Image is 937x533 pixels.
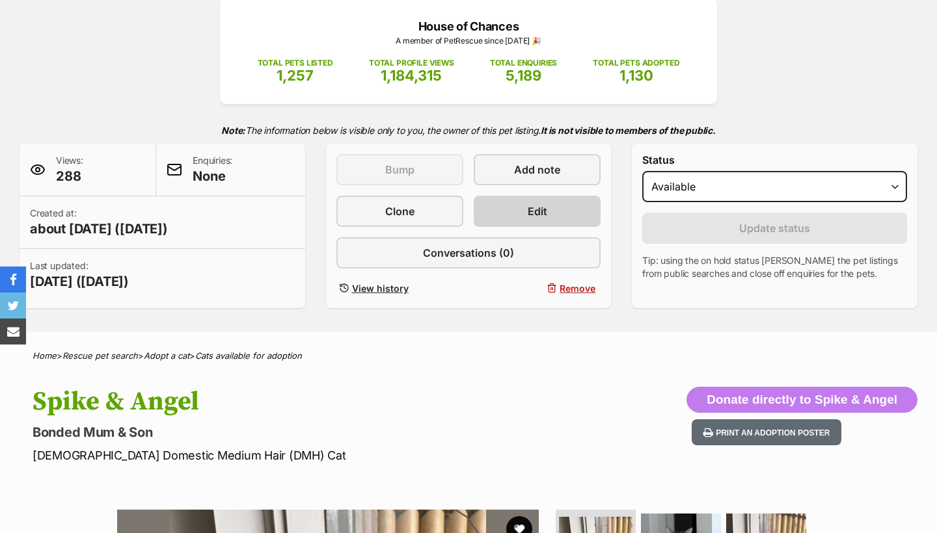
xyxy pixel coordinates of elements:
span: 288 [56,167,83,185]
span: about [DATE] ([DATE]) [30,220,168,238]
a: Cats available for adoption [195,350,302,361]
button: Update status [642,213,907,244]
p: Enquiries: [193,154,232,185]
span: Add note [514,162,560,177]
a: Home [33,350,57,361]
span: Bump [385,162,414,177]
p: Views: [56,154,83,185]
span: Update status [739,220,810,236]
strong: It is not visible to members of the public. [541,125,716,136]
span: 1,130 [619,67,653,84]
button: Bump [336,154,463,185]
button: Donate directly to Spike & Angel [686,387,917,413]
p: The information below is visible only to you, the owner of this pet listing. [20,117,917,144]
a: Add note [474,154,601,185]
button: Print an adoption poster [692,419,841,446]
span: [DATE] ([DATE]) [30,272,129,291]
p: TOTAL ENQUIRIES [490,57,557,69]
p: Tip: using the on hold status [PERSON_NAME] the pet listings from public searches and close off e... [642,254,907,280]
strong: Note: [221,125,245,136]
span: Edit [528,203,547,219]
span: Clone [385,203,414,219]
a: Clone [336,196,463,227]
a: Rescue pet search [62,350,138,361]
p: House of Chances [239,18,698,35]
span: None [193,167,232,185]
span: 1,257 [277,67,314,84]
span: 1,184,315 [381,67,442,84]
p: Created at: [30,207,168,238]
a: View history [336,279,463,298]
p: TOTAL PETS LISTED [258,57,333,69]
span: Remove [560,281,595,295]
a: Conversations (0) [336,237,601,268]
p: TOTAL PETS ADOPTED [593,57,679,69]
p: Bonded Mum & Son [33,423,571,441]
span: View history [352,281,409,295]
span: Conversations (0) [423,245,514,261]
p: TOTAL PROFILE VIEWS [369,57,454,69]
a: Edit [474,196,601,227]
span: 5,189 [506,67,541,84]
p: A member of PetRescue since [DATE] 🎉 [239,35,698,47]
p: [DEMOGRAPHIC_DATA] Domestic Medium Hair (DMH) Cat [33,447,571,464]
button: Remove [474,279,601,298]
label: Status [642,154,907,166]
p: Last updated: [30,259,129,291]
h1: Spike & Angel [33,387,571,417]
a: Adopt a cat [144,350,189,361]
